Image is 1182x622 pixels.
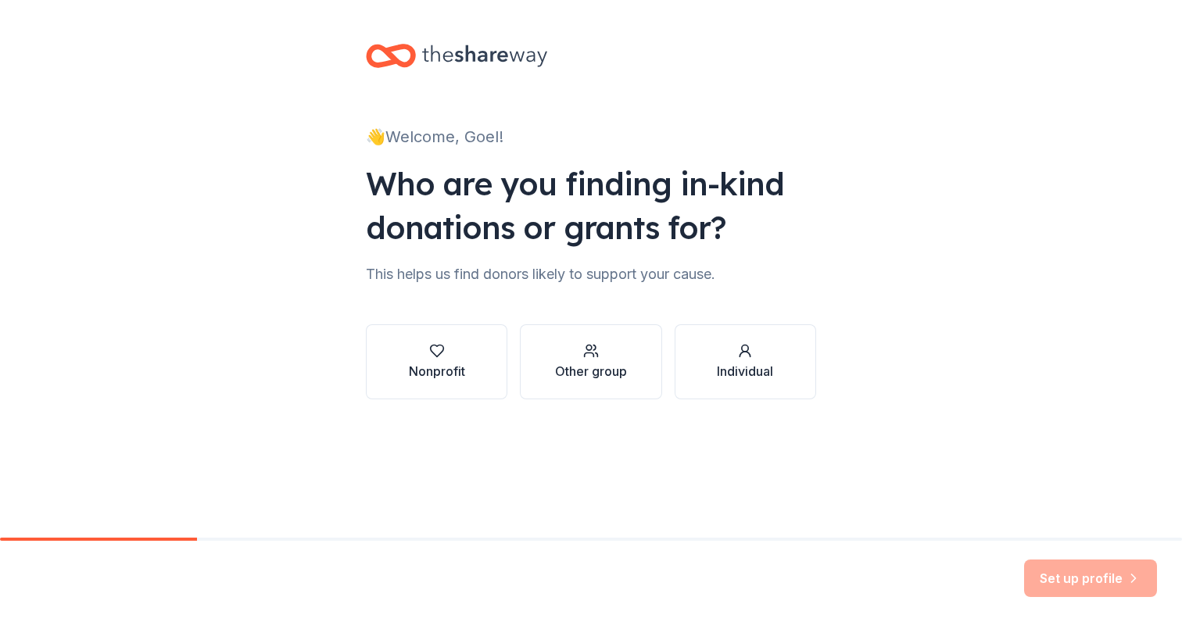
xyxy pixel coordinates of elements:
[366,262,816,287] div: This helps us find donors likely to support your cause.
[520,324,661,399] button: Other group
[675,324,816,399] button: Individual
[717,362,773,381] div: Individual
[366,162,816,249] div: Who are you finding in-kind donations or grants for?
[555,362,627,381] div: Other group
[409,362,465,381] div: Nonprofit
[366,324,507,399] button: Nonprofit
[366,124,816,149] div: 👋 Welcome, Goel!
